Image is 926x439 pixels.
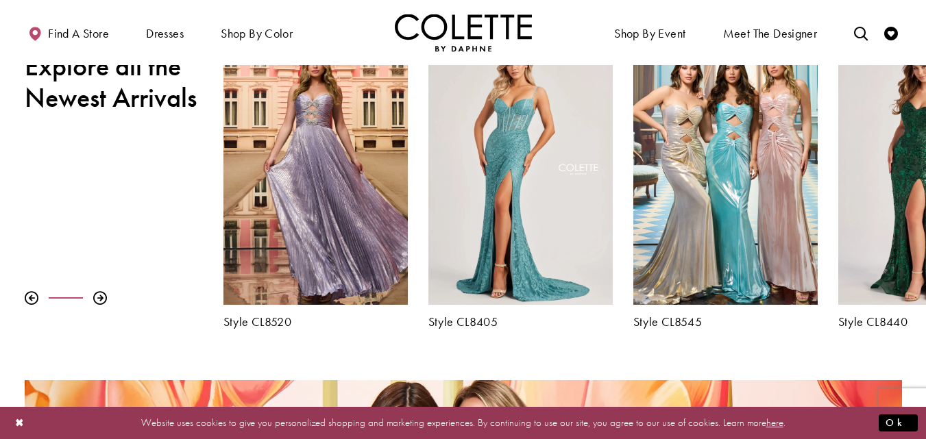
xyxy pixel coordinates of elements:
span: Dresses [143,14,187,51]
span: Find a store [48,27,109,40]
a: Visit Colette by Daphne Style No. CL8520 Page [223,37,408,305]
a: Visit Colette by Daphne Style No. CL8405 Page [428,37,613,305]
h2: Explore all the Newest Arrivals [25,51,203,114]
div: Colette by Daphne Style No. CL8520 [213,27,418,339]
a: Visit Colette by Daphne Style No. CL8545 Page [633,37,818,305]
a: Style CL8405 [428,315,613,329]
span: Meet the designer [723,27,818,40]
a: Toggle search [851,14,871,51]
a: Find a store [25,14,112,51]
a: Visit Home Page [395,14,532,51]
img: Colette by Daphne [395,14,532,51]
a: here [766,416,783,429]
span: Shop by color [217,14,296,51]
button: Close Dialog [8,411,32,435]
a: Style CL8520 [223,315,408,329]
span: Shop By Event [614,27,685,40]
span: Shop By Event [611,14,689,51]
a: Check Wishlist [881,14,901,51]
div: Colette by Daphne Style No. CL8405 [418,27,623,339]
button: Submit Dialog [879,414,918,431]
div: Colette by Daphne Style No. CL8545 [623,27,828,339]
a: Style CL8545 [633,315,818,329]
span: Dresses [146,27,184,40]
a: Meet the designer [720,14,821,51]
span: Shop by color [221,27,293,40]
p: Website uses cookies to give you personalized shopping and marketing experiences. By continuing t... [99,414,827,432]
